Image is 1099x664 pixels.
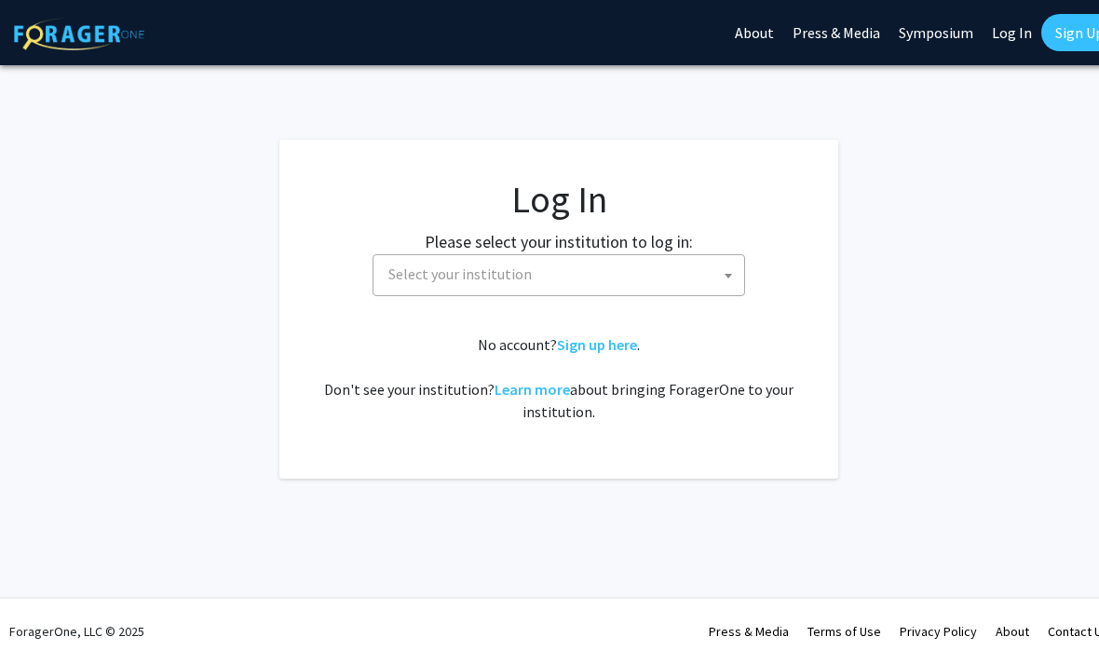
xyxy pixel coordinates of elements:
[317,333,801,423] div: No account? . Don't see your institution? about bringing ForagerOne to your institution.
[373,254,745,296] span: Select your institution
[709,623,789,640] a: Press & Media
[495,380,570,399] a: Learn more about bringing ForagerOne to your institution
[388,264,532,283] span: Select your institution
[557,335,637,354] a: Sign up here
[317,177,801,222] h1: Log In
[9,599,144,664] div: ForagerOne, LLC © 2025
[425,229,693,254] label: Please select your institution to log in:
[381,255,744,293] span: Select your institution
[807,623,881,640] a: Terms of Use
[900,623,977,640] a: Privacy Policy
[14,18,144,50] img: ForagerOne Logo
[996,623,1029,640] a: About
